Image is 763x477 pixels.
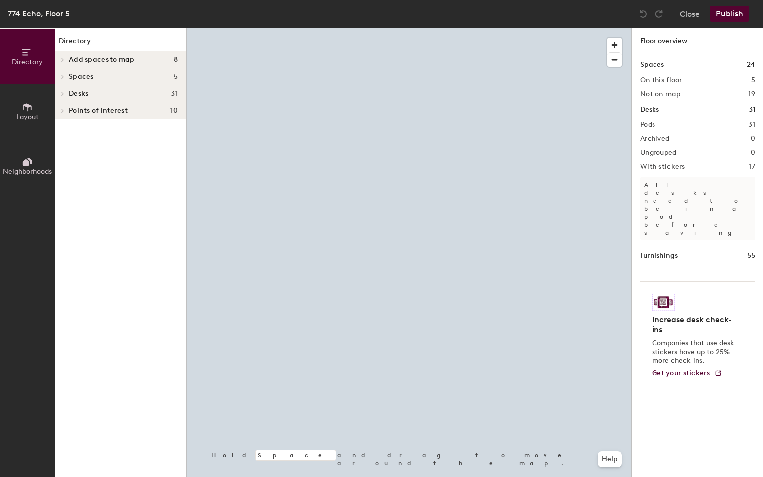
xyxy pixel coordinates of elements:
span: 5 [174,73,178,81]
p: Companies that use desk stickers have up to 25% more check-ins. [652,339,737,365]
img: Sticker logo [652,294,675,311]
h2: Pods [640,121,655,129]
span: Layout [16,113,39,121]
span: Points of interest [69,107,128,115]
button: Publish [710,6,749,22]
span: Get your stickers [652,369,710,377]
h2: 5 [751,76,755,84]
h2: With stickers [640,163,685,171]
h1: 31 [749,104,755,115]
span: 8 [174,56,178,64]
span: Neighborhoods [3,167,52,176]
h2: 0 [751,135,755,143]
span: 10 [170,107,178,115]
img: Redo [654,9,664,19]
div: 774 Echo, Floor 5 [8,7,70,20]
h2: 0 [751,149,755,157]
h2: 17 [749,163,755,171]
p: All desks need to be in a pod before saving [640,177,755,240]
span: Add spaces to map [69,56,135,64]
h2: Ungrouped [640,149,677,157]
h1: 24 [747,59,755,70]
h1: Desks [640,104,659,115]
h2: On this floor [640,76,682,84]
span: Spaces [69,73,94,81]
a: Get your stickers [652,369,722,378]
span: 31 [171,90,178,98]
span: Directory [12,58,43,66]
h2: Not on map [640,90,680,98]
h2: Archived [640,135,669,143]
button: Help [598,451,622,467]
span: Desks [69,90,88,98]
h4: Increase desk check-ins [652,315,737,335]
h1: 55 [747,250,755,261]
button: Close [680,6,700,22]
h1: Directory [55,36,186,51]
h1: Spaces [640,59,664,70]
h1: Floor overview [632,28,763,51]
h1: Furnishings [640,250,678,261]
h2: 19 [748,90,755,98]
h2: 31 [748,121,755,129]
img: Undo [638,9,648,19]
